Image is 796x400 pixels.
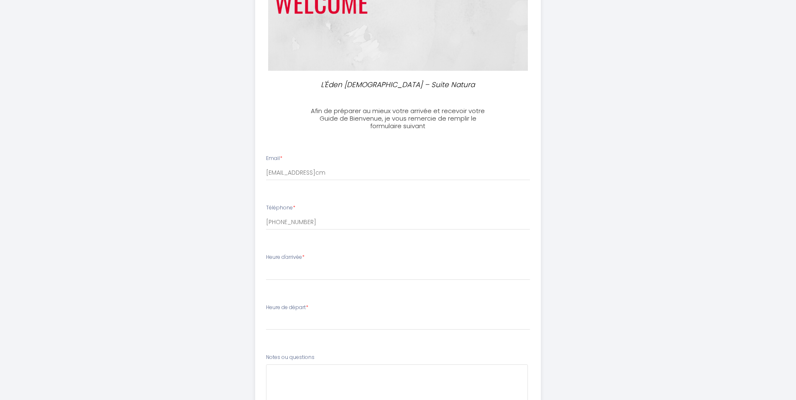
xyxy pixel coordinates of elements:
[266,253,305,261] label: Heure d'arrivée
[266,354,315,361] label: Notes ou questions
[266,204,295,212] label: Téléphone
[266,155,282,163] label: Email
[305,107,491,130] h3: Afin de préparer au mieux votre arrivée et recevoir votre Guide de Bienvenue, je vous remercie de...
[266,304,308,312] label: Heure de départ
[309,79,488,90] p: L'Éden [DEMOGRAPHIC_DATA] – Suite Natura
